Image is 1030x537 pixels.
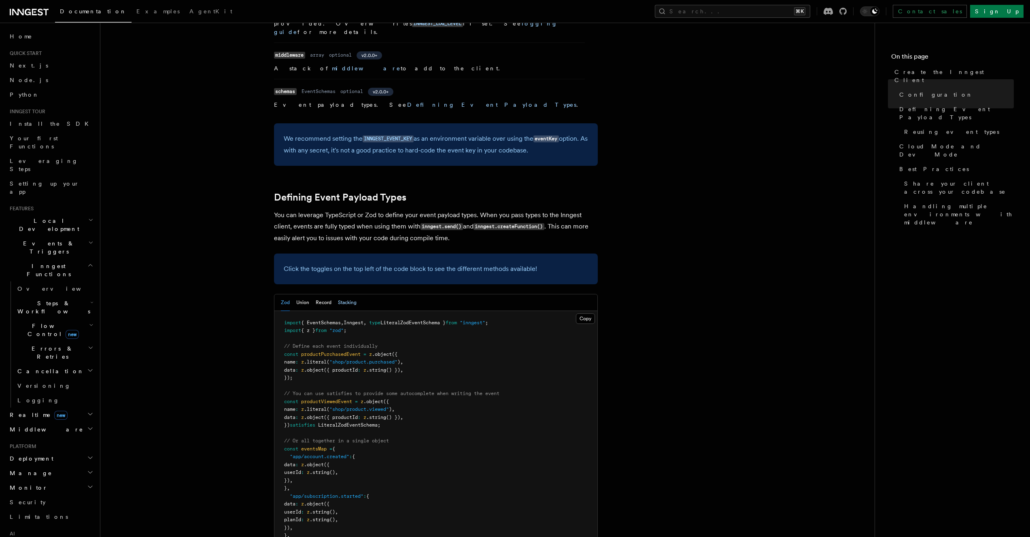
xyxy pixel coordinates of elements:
dd: optional [340,88,363,95]
span: ) [389,406,392,412]
span: "app/subscription.started" [290,493,363,499]
span: : [295,406,298,412]
span: ({ [324,501,329,507]
span: : [295,359,298,365]
span: } [284,485,287,491]
span: const [284,351,298,357]
span: new [54,411,68,420]
a: Handling multiple environments with middleware [901,199,1014,230]
span: // You can use satisfies to provide some autocomplete when writing the event [284,391,499,396]
a: Create the Inngest Client [891,65,1014,87]
a: Reusing event types [901,125,1014,139]
span: : [358,414,361,420]
span: Python [10,91,39,98]
a: Leveraging Steps [6,154,95,176]
span: Inngest Functions [6,262,87,278]
span: , [335,517,338,522]
span: Install the SDK [10,121,93,127]
span: v2.0.0+ [373,89,389,95]
span: const [284,399,298,404]
span: ) [397,359,400,365]
span: , [290,525,293,531]
span: Share your client across your codebase [904,180,1014,196]
span: data [284,367,295,373]
button: Stacking [338,294,357,311]
span: , [400,367,403,373]
span: z [301,501,304,507]
span: Platform [6,443,36,450]
span: Node.js [10,77,48,83]
span: ({ [392,351,397,357]
span: = [329,446,332,452]
button: Search...⌘K [655,5,810,18]
a: Defining Event Payload Types [896,102,1014,125]
a: Security [6,495,95,510]
a: Examples [132,2,185,22]
span: : [301,517,304,522]
span: () [329,509,335,515]
span: .object [363,399,383,404]
span: name [284,359,295,365]
span: Deployment [6,455,53,463]
span: ( [327,406,329,412]
span: Limitations [10,514,68,520]
span: Your first Functions [10,135,58,150]
a: Home [6,29,95,44]
span: : [295,501,298,507]
button: Flow Controlnew [14,319,95,341]
span: planId [284,517,301,522]
span: satisfies [290,422,315,428]
span: Home [10,32,32,40]
span: from [446,320,457,326]
span: Logging [17,397,59,404]
button: Record [316,294,331,311]
span: Documentation [60,8,127,15]
span: Realtime [6,411,68,419]
span: ({ productId [324,414,358,420]
span: () [329,517,335,522]
span: data [284,414,295,420]
p: Event payload types. See . [274,101,585,109]
a: Your first Functions [6,131,95,154]
a: Install the SDK [6,116,95,131]
span: Create the Inngest Client [894,68,1014,84]
button: Inngest Functions [6,259,95,281]
p: We recommend setting the as an environment variable over using the option. As with any secret, it... [284,133,588,156]
span: import [284,328,301,333]
span: , [400,414,403,420]
a: Share your client across your codebase [901,176,1014,199]
span: Events & Triggers [6,239,88,256]
span: : [349,454,352,459]
button: Middleware [6,422,95,437]
dd: array [310,52,324,58]
a: INNGEST_LOG_LEVEL [412,20,463,27]
span: Features [6,205,34,212]
span: () [329,469,335,475]
span: }) [284,422,290,428]
span: , [341,320,344,326]
span: , [290,478,293,483]
span: z [307,469,310,475]
span: "inngest" [460,320,485,326]
span: = [355,399,358,404]
a: Overview [14,281,95,296]
a: Documentation [55,2,132,23]
span: z [301,462,304,467]
span: Quick start [6,50,42,57]
div: Inngest Functions [6,281,95,408]
span: Errors & Retries [14,345,88,361]
span: : [363,493,366,499]
span: z [301,367,304,373]
span: Setting up your app [10,180,79,195]
a: Defining Event Payload Types [407,101,576,108]
span: , [335,509,338,515]
button: Deployment [6,451,95,466]
span: z [301,414,304,420]
span: name [284,406,295,412]
button: Toggle dark mode [860,6,879,16]
span: .string [310,517,329,522]
span: Reusing event types [904,128,999,136]
code: middleware [274,52,305,59]
a: Logging [14,393,95,408]
p: You can leverage TypeScript or Zod to define your event payload types. When you pass types to the... [274,209,598,244]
